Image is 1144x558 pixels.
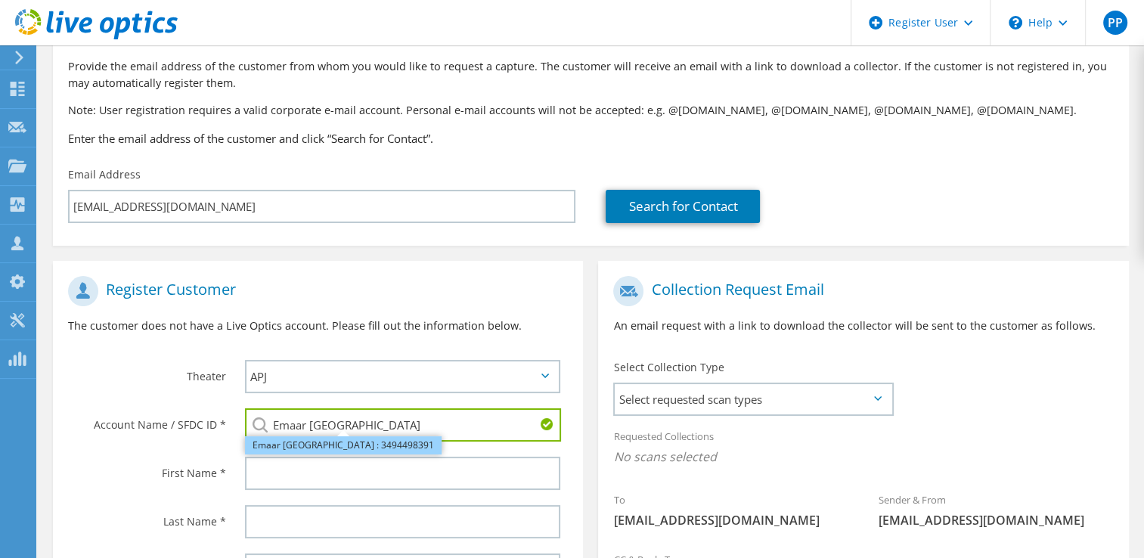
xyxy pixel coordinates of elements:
h1: Collection Request Email [613,276,1105,306]
div: To [598,484,863,536]
p: Note: User registration requires a valid corporate e-mail account. Personal e-mail accounts will ... [68,102,1114,119]
label: Select Collection Type [613,360,724,375]
a: Search for Contact [606,190,760,223]
svg: \n [1009,16,1022,29]
h3: Enter the email address of the customer and click “Search for Contact”. [68,130,1114,147]
span: [EMAIL_ADDRESS][DOMAIN_NAME] [613,512,848,529]
div: Sender & From [863,484,1129,536]
span: [EMAIL_ADDRESS][DOMAIN_NAME] [879,512,1114,529]
h1: Register Customer [68,276,560,306]
span: No scans selected [613,448,1113,465]
p: An email request with a link to download the collector will be sent to the customer as follows. [613,318,1113,334]
div: Requested Collections [598,420,1128,476]
p: The customer does not have a Live Optics account. Please fill out the information below. [68,318,568,334]
label: Email Address [68,167,141,182]
label: Theater [68,360,226,384]
label: First Name * [68,457,226,481]
li: Emaar India : 3494498391 [245,436,442,454]
label: Account Name / SFDC ID * [68,408,226,432]
p: Provide the email address of the customer from whom you would like to request a capture. The cust... [68,58,1114,91]
label: Last Name * [68,505,226,529]
span: Select requested scan types [615,384,891,414]
span: PP [1103,11,1127,35]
